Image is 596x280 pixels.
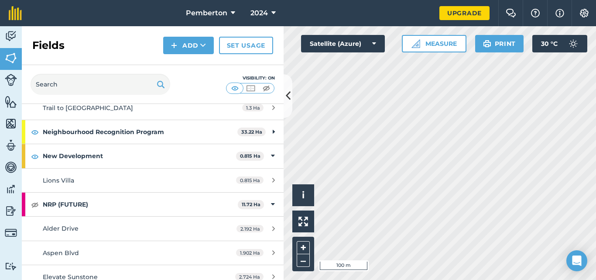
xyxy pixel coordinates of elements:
[31,199,39,210] img: svg+xml;base64,PHN2ZyB4bWxucz0iaHR0cDovL3d3dy53My5vcmcvMjAwMC9zdmciIHdpZHRoPSIxOCIgaGVpZ2h0PSIyNC...
[297,241,310,254] button: +
[5,74,17,86] img: svg+xml;base64,PD94bWwgdmVyc2lvbj0iMS4wIiBlbmNvZGluZz0idXRmLTgiPz4KPCEtLSBHZW5lcmF0b3I6IEFkb2JlIE...
[22,193,284,216] div: NRP (FUTURE)11.72 Ha
[5,139,17,152] img: svg+xml;base64,PD94bWwgdmVyc2lvbj0iMS4wIiBlbmNvZGluZz0idXRmLTgiPz4KPCEtLSBHZW5lcmF0b3I6IEFkb2JlIE...
[506,9,516,17] img: Two speech bubbles overlapping with the left bubble in the forefront
[236,176,264,184] span: 0.815 Ha
[236,249,264,256] span: 1.902 Ha
[43,193,238,216] strong: NRP (FUTURE)
[579,9,589,17] img: A cog icon
[5,183,17,196] img: svg+xml;base64,PD94bWwgdmVyc2lvbj0iMS4wIiBlbmNvZGluZz0idXRmLTgiPz4KPCEtLSBHZW5lcmF0b3I6IEFkb2JlIE...
[5,227,17,239] img: svg+xml;base64,PD94bWwgdmVyc2lvbj0iMS4wIiBlbmNvZGluZz0idXRmLTgiPz4KPCEtLSBHZW5lcmF0b3I6IEFkb2JlIE...
[5,262,17,270] img: svg+xml;base64,PD94bWwgdmVyc2lvbj0iMS4wIiBlbmNvZGluZz0idXRmLTgiPz4KPCEtLSBHZW5lcmF0b3I6IEFkb2JlIE...
[43,225,79,232] span: Alder Drive
[22,144,284,168] div: New Development0.815 Ha
[43,144,236,168] strong: New Development
[411,39,420,48] img: Ruler icon
[5,30,17,43] img: svg+xml;base64,PD94bWwgdmVyc2lvbj0iMS4wIiBlbmNvZGluZz0idXRmLTgiPz4KPCEtLSBHZW5lcmF0b3I6IEFkb2JlIE...
[245,84,256,93] img: svg+xml;base64,PHN2ZyB4bWxucz0iaHR0cDovL3d3dy53My5vcmcvMjAwMC9zdmciIHdpZHRoPSI1MCIgaGVpZ2h0PSI0MC...
[240,153,260,159] strong: 0.815 Ha
[242,104,264,111] span: 1.3 Ha
[229,84,240,93] img: svg+xml;base64,PHN2ZyB4bWxucz0iaHR0cDovL3d3dy53My5vcmcvMjAwMC9zdmciIHdpZHRoPSI1MCIgaGVpZ2h0PSI0MC...
[219,37,273,54] a: Set usage
[163,37,214,54] button: Add
[43,176,74,184] span: Lions Villa
[43,104,133,112] span: Trail to [GEOGRAPHIC_DATA]
[236,225,264,232] span: 2.192 Ha
[9,6,22,20] img: fieldmargin Logo
[242,201,260,207] strong: 11.72 Ha
[261,84,272,93] img: svg+xml;base64,PHN2ZyB4bWxucz0iaHR0cDovL3d3dy53My5vcmcvMjAwMC9zdmciIHdpZHRoPSI1MCIgaGVpZ2h0PSI0MC...
[402,35,466,52] button: Measure
[22,241,284,265] a: Aspen Blvd1.902 Ha
[565,35,582,52] img: svg+xml;base64,PD94bWwgdmVyc2lvbj0iMS4wIiBlbmNvZGluZz0idXRmLTgiPz4KPCEtLSBHZW5lcmF0b3I6IEFkb2JlIE...
[31,151,39,162] img: svg+xml;base64,PHN2ZyB4bWxucz0iaHR0cDovL3d3dy53My5vcmcvMjAwMC9zdmciIHdpZHRoPSIxOCIgaGVpZ2h0PSIyNC...
[22,96,284,120] a: Trail to [GEOGRAPHIC_DATA]1.3 Ha
[297,254,310,267] button: –
[5,52,17,65] img: svg+xml;base64,PHN2ZyB4bWxucz0iaHR0cDovL3d3dy53My5vcmcvMjAwMC9zdmciIHdpZHRoPSI1NiIgaGVpZ2h0PSI2MC...
[31,127,39,137] img: svg+xml;base64,PHN2ZyB4bWxucz0iaHR0cDovL3d3dy53My5vcmcvMjAwMC9zdmciIHdpZHRoPSIxOCIgaGVpZ2h0PSIyNC...
[566,250,587,271] div: Open Intercom Messenger
[22,217,284,240] a: Alder Drive2.192 Ha
[292,184,314,206] button: i
[32,38,65,52] h2: Fields
[483,38,491,49] img: svg+xml;base64,PHN2ZyB4bWxucz0iaHR0cDovL3d3dy53My5vcmcvMjAwMC9zdmciIHdpZHRoPSIxOSIgaGVpZ2h0PSIyNC...
[43,120,237,144] strong: Neighbourhood Recognition Program
[5,204,17,218] img: svg+xml;base64,PD94bWwgdmVyc2lvbj0iMS4wIiBlbmNvZGluZz0idXRmLTgiPz4KPCEtLSBHZW5lcmF0b3I6IEFkb2JlIE...
[5,117,17,130] img: svg+xml;base64,PHN2ZyB4bWxucz0iaHR0cDovL3d3dy53My5vcmcvMjAwMC9zdmciIHdpZHRoPSI1NiIgaGVpZ2h0PSI2MC...
[439,6,490,20] a: Upgrade
[530,9,541,17] img: A question mark icon
[226,75,275,82] div: Visibility: On
[532,35,587,52] button: 30 °C
[171,40,177,51] img: svg+xml;base64,PHN2ZyB4bWxucz0iaHR0cDovL3d3dy53My5vcmcvMjAwMC9zdmciIHdpZHRoPSIxNCIgaGVpZ2h0PSIyNC...
[250,8,268,18] span: 2024
[22,169,284,192] a: Lions Villa0.815 Ha
[241,129,262,135] strong: 33.22 Ha
[157,79,165,90] img: svg+xml;base64,PHN2ZyB4bWxucz0iaHR0cDovL3d3dy53My5vcmcvMjAwMC9zdmciIHdpZHRoPSIxOSIgaGVpZ2h0PSIyNC...
[43,249,79,257] span: Aspen Blvd
[22,120,284,144] div: Neighbourhood Recognition Program33.22 Ha
[5,95,17,108] img: svg+xml;base64,PHN2ZyB4bWxucz0iaHR0cDovL3d3dy53My5vcmcvMjAwMC9zdmciIHdpZHRoPSI1NiIgaGVpZ2h0PSI2MC...
[302,190,305,200] span: i
[301,35,385,52] button: Satellite (Azure)
[555,8,564,18] img: svg+xml;base64,PHN2ZyB4bWxucz0iaHR0cDovL3d3dy53My5vcmcvMjAwMC9zdmciIHdpZHRoPSIxNyIgaGVpZ2h0PSIxNy...
[31,74,170,95] input: Search
[298,217,308,226] img: Four arrows, one pointing top left, one top right, one bottom right and the last bottom left
[5,161,17,174] img: svg+xml;base64,PD94bWwgdmVyc2lvbj0iMS4wIiBlbmNvZGluZz0idXRmLTgiPz4KPCEtLSBHZW5lcmF0b3I6IEFkb2JlIE...
[186,8,227,18] span: Pemberton
[541,35,558,52] span: 30 ° C
[475,35,524,52] button: Print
